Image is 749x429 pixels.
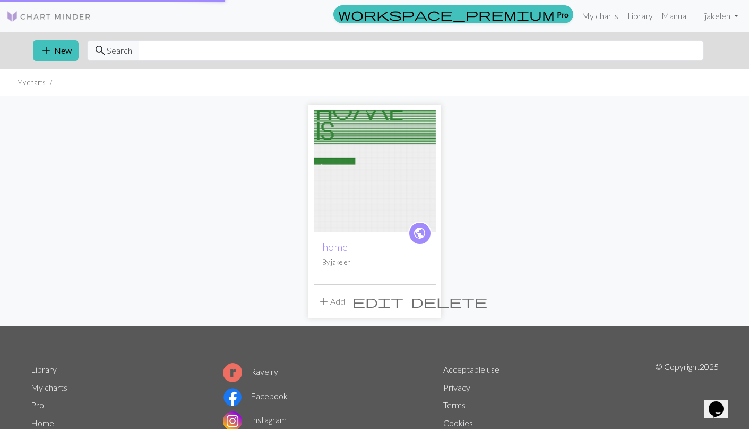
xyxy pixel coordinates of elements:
span: add [40,43,53,58]
a: Library [623,5,657,27]
img: Logo [6,10,91,23]
a: My charts [578,5,623,27]
a: home [322,241,348,253]
iframe: chat widget [704,386,738,418]
a: Manual [657,5,692,27]
a: Cookies [443,418,473,428]
i: public [413,223,426,244]
a: Facebook [223,391,288,401]
button: Delete [407,291,491,312]
a: public [408,222,432,245]
button: New [33,40,79,61]
button: Edit [349,291,407,312]
i: Edit [352,295,403,308]
span: public [413,225,426,241]
a: Library [31,364,57,374]
span: search [94,43,107,58]
a: Terms [443,400,466,410]
a: Pro [333,5,573,23]
span: Search [107,44,132,57]
li: My charts [17,78,46,88]
img: home [314,110,436,232]
span: delete [411,294,487,309]
a: Pro [31,400,44,410]
a: Home [31,418,54,428]
img: Facebook logo [223,388,242,407]
a: Instagram [223,415,287,425]
span: edit [352,294,403,309]
img: Ravelry logo [223,363,242,382]
button: Add [314,291,349,312]
a: Acceptable use [443,364,500,374]
a: Ravelry [223,366,278,376]
a: Hijakelen [692,5,743,27]
span: workspace_premium [338,7,555,22]
span: add [317,294,330,309]
a: My charts [31,382,67,392]
a: home [314,165,436,175]
a: Privacy [443,382,470,392]
p: By jakelen [322,257,427,267]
